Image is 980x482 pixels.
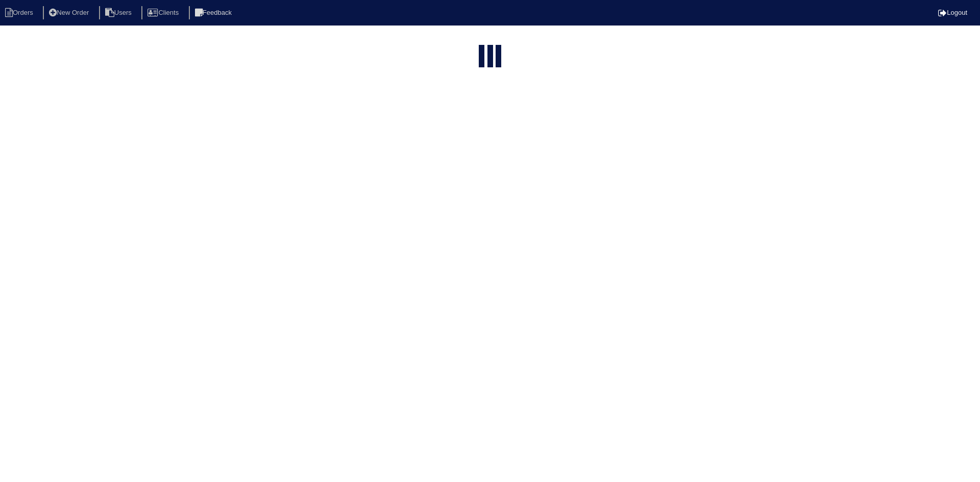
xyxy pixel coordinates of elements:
li: Users [99,6,140,20]
a: Clients [141,9,187,16]
a: Logout [938,9,967,16]
li: Feedback [189,6,240,20]
li: Clients [141,6,187,20]
a: New Order [43,9,97,16]
div: loading... [487,45,493,70]
li: New Order [43,6,97,20]
a: Users [99,9,140,16]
